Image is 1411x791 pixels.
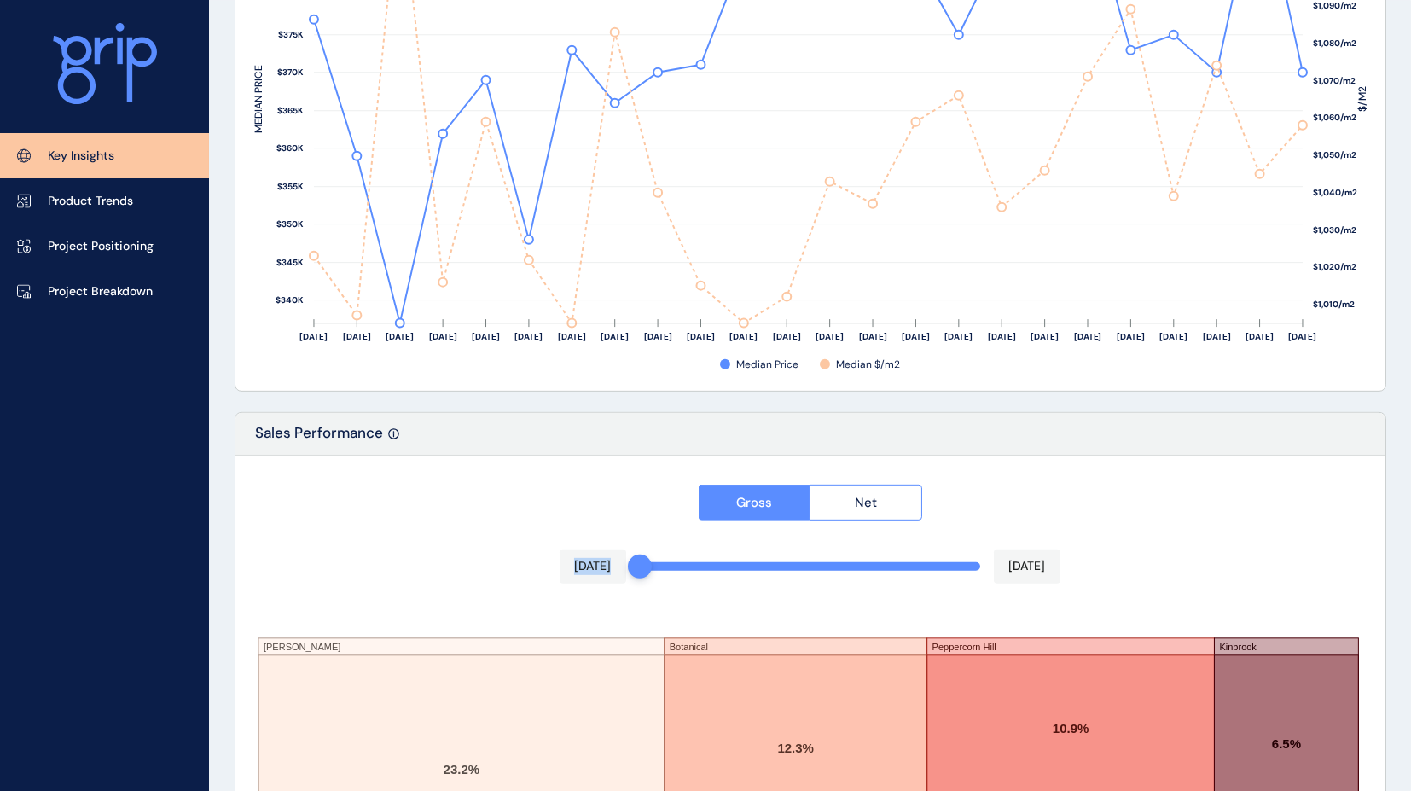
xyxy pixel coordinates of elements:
text: $1,050/m2 [1313,150,1356,161]
p: Key Insights [48,148,114,165]
span: Median Price [737,358,799,372]
text: $1,040/m2 [1313,188,1357,199]
text: $1,010/m2 [1313,300,1355,311]
text: $1,030/m2 [1313,225,1356,236]
text: $1,020/m2 [1313,262,1356,273]
text: $/M2 [1356,86,1369,112]
text: $1,060/m2 [1313,113,1356,124]
span: Median $/m2 [837,358,901,372]
text: $1,080/m2 [1313,38,1356,49]
p: Project Breakdown [48,283,153,300]
p: Project Positioning [48,238,154,255]
p: Sales Performance [256,423,384,455]
text: $1,090/m2 [1313,1,1356,12]
text: $1,070/m2 [1313,76,1356,87]
p: Product Trends [48,193,133,210]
